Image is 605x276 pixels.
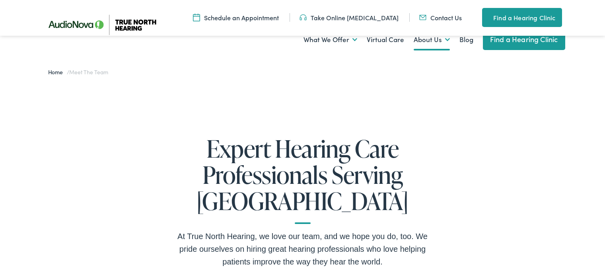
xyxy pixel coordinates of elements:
[175,135,430,224] h1: Expert Hearing Care Professionals Serving [GEOGRAPHIC_DATA]
[419,13,426,22] img: Mail icon in color code ffb348, used for communication purposes
[482,13,489,22] img: utility icon
[419,13,462,22] a: Contact Us
[414,25,450,54] a: About Us
[48,68,67,76] a: Home
[300,13,307,22] img: Headphones icon in color code ffb348
[367,25,404,54] a: Virtual Care
[482,8,562,27] a: Find a Hearing Clinic
[300,13,399,22] a: Take Online [MEDICAL_DATA]
[483,29,565,50] a: Find a Hearing Clinic
[193,13,279,22] a: Schedule an Appointment
[193,13,200,22] img: Icon symbolizing a calendar in color code ffb348
[303,25,357,54] a: What We Offer
[48,68,108,76] span: /
[175,230,430,268] div: At True North Hearing, we love our team, and we hope you do, too. We pride ourselves on hiring gr...
[459,25,473,54] a: Blog
[69,68,108,76] span: Meet the Team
